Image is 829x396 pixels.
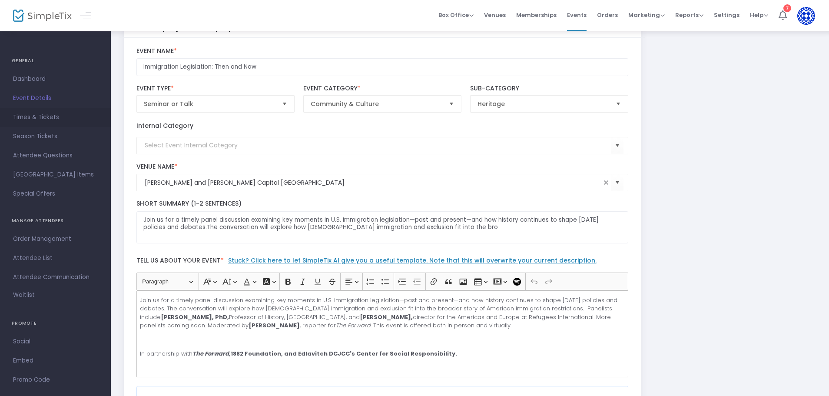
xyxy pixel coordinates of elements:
[132,252,633,273] label: Tell us about your event
[13,131,98,142] span: Season Tickets
[360,313,413,321] strong: [PERSON_NAME],
[13,188,98,200] span: Special Offers
[136,273,629,290] div: Editor toolbar
[516,4,557,26] span: Memberships
[13,169,98,180] span: [GEOGRAPHIC_DATA] Items
[136,58,629,76] input: Enter Event Name
[161,313,229,321] strong: [PERSON_NAME], PhD,
[13,93,98,104] span: Event Details
[612,96,624,112] button: Select
[12,212,99,230] h4: MANAGE ATTENDEES
[140,296,624,330] p: Join us for a timely panel discussion examining key moments in U.S. immigration legislation—past ...
[13,150,98,161] span: Attendee Questions
[567,4,587,26] span: Events
[478,100,609,108] span: Heritage
[628,11,665,19] span: Marketing
[136,290,629,377] div: Rich Text Editor, main
[13,112,98,123] span: Times & Tickets
[714,4,739,26] span: Settings
[145,178,601,187] input: Select Venue
[13,272,98,283] span: Attendee Communication
[611,174,623,192] button: Select
[231,349,457,358] strong: 1882 Foundation, and Edlavitch DCJCC's Center for Social Responsibility.
[484,4,506,26] span: Venues
[144,100,275,108] span: Seminar or Talk
[445,96,458,112] button: Select
[13,253,98,264] span: Attendee List
[192,349,231,358] strong: The Forward,
[279,96,291,112] button: Select
[13,73,98,85] span: Dashboard
[136,163,629,171] label: Venue Name
[13,336,98,347] span: Social
[13,233,98,245] span: Order Management
[228,256,597,265] a: Stuck? Click here to let SimpleTix AI give you a useful template. Note that this will overwrite y...
[140,349,624,358] p: In partnership with
[601,177,611,188] span: clear
[138,275,197,288] button: Paragraph
[675,11,703,19] span: Reports
[136,47,629,55] label: Event Name
[597,4,618,26] span: Orders
[136,121,193,130] label: Internal Category
[311,100,442,108] span: Community & Culture
[12,52,99,70] h4: GENERAL
[12,315,99,332] h4: PROMOTE
[470,85,629,93] label: Sub-Category
[336,321,371,329] i: The Forward
[136,85,295,93] label: Event Type
[142,276,187,287] span: Paragraph
[783,4,791,12] div: 7
[750,11,768,19] span: Help
[136,199,242,208] span: Short Summary (1-2 Sentences)
[611,136,623,154] button: Select
[303,85,462,93] label: Event Category
[13,291,35,299] span: Waitlist
[249,321,300,329] strong: [PERSON_NAME]
[438,11,474,19] span: Box Office
[13,374,98,386] span: Promo Code
[13,355,98,366] span: Embed
[145,141,612,150] input: Select Event Internal Category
